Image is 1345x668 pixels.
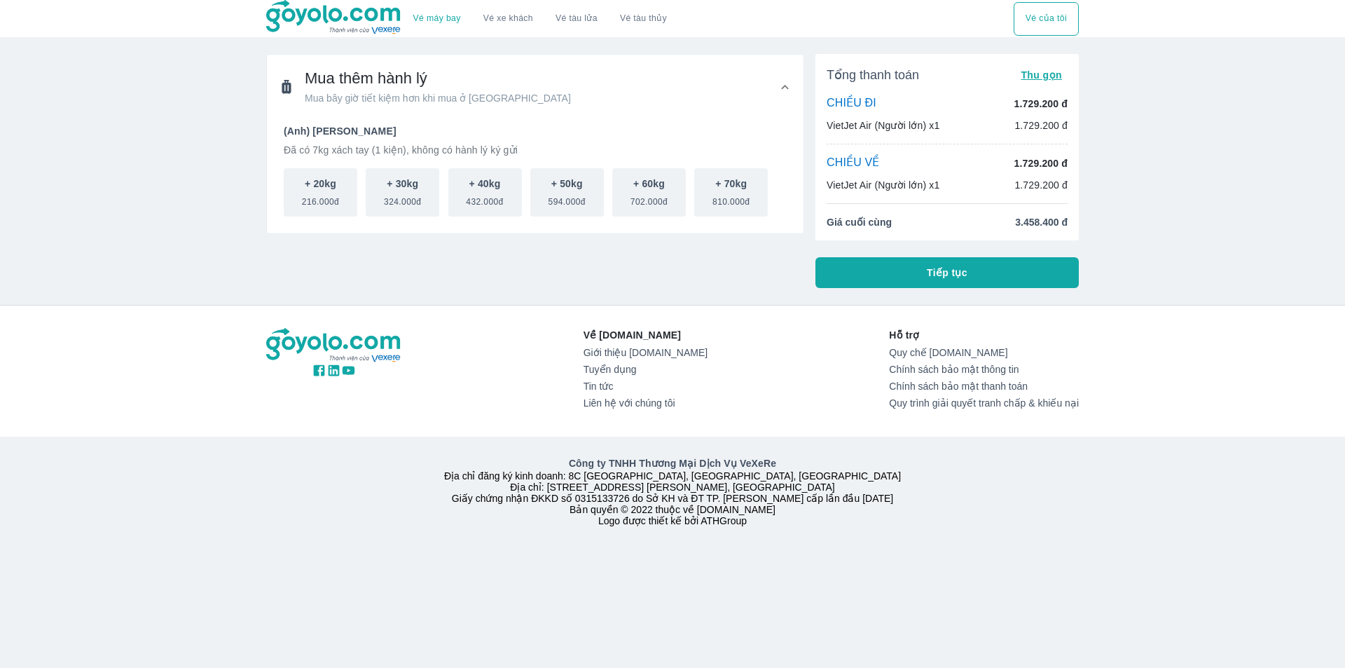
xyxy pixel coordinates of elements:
[694,168,768,217] button: + 70kg810.000đ
[827,96,876,111] p: CHIỀU ĐI
[584,364,708,375] a: Tuyển dụng
[305,177,336,191] p: + 20kg
[609,2,678,36] button: Vé tàu thủy
[1014,2,1079,36] button: Vé của tôi
[258,456,1087,526] div: Địa chỉ đăng ký kinh doanh: 8C [GEOGRAPHIC_DATA], [GEOGRAPHIC_DATA], [GEOGRAPHIC_DATA] Địa chỉ: [...
[1014,118,1068,132] p: 1.729.200 đ
[284,143,787,157] p: Đã có 7kg xách tay (1 kiện), không có hành lý ký gửi
[402,2,678,36] div: choose transportation mode
[466,191,503,207] span: 432.000đ
[1015,215,1068,229] span: 3.458.400 đ
[889,347,1079,358] a: Quy chế [DOMAIN_NAME]
[584,328,708,342] p: Về [DOMAIN_NAME]
[1014,156,1068,170] p: 1.729.200 đ
[284,168,357,217] button: + 20kg216.000đ
[267,119,803,233] div: Mua thêm hành lýMua bây giờ tiết kiệm hơn khi mua ở [GEOGRAPHIC_DATA]
[413,13,461,24] a: Vé máy bay
[889,364,1079,375] a: Chính sách bảo mật thông tin
[366,168,439,217] button: + 30kg324.000đ
[551,177,583,191] p: + 50kg
[1014,178,1068,192] p: 1.729.200 đ
[1014,97,1068,111] p: 1.729.200 đ
[633,177,665,191] p: + 60kg
[827,156,880,171] p: CHIỀU VỀ
[269,456,1076,470] p: Công ty TNHH Thương Mại Dịch Vụ VeXeRe
[284,168,787,217] div: scrollable baggage options
[927,266,967,280] span: Tiếp tục
[1021,69,1062,81] span: Thu gọn
[827,118,939,132] p: VietJet Air (Người lớn) x1
[889,397,1079,409] a: Quy trình giải quyết tranh chấp & khiếu nại
[384,191,421,207] span: 324.000đ
[387,177,418,191] p: + 30kg
[544,2,609,36] a: Vé tàu lửa
[267,55,803,119] div: Mua thêm hành lýMua bây giờ tiết kiệm hơn khi mua ở [GEOGRAPHIC_DATA]
[549,191,586,207] span: 594.000đ
[712,191,750,207] span: 810.000đ
[305,69,571,88] span: Mua thêm hành lý
[815,257,1079,288] button: Tiếp tục
[630,191,668,207] span: 702.000đ
[715,177,747,191] p: + 70kg
[827,215,892,229] span: Giá cuối cùng
[827,178,939,192] p: VietJet Air (Người lớn) x1
[584,347,708,358] a: Giới thiệu [DOMAIN_NAME]
[612,168,686,217] button: + 60kg702.000đ
[584,397,708,409] a: Liên hệ với chúng tôi
[530,168,604,217] button: + 50kg594.000đ
[584,381,708,392] a: Tin tức
[1015,65,1068,85] button: Thu gọn
[448,168,522,217] button: + 40kg432.000đ
[302,191,339,207] span: 216.000đ
[305,91,571,105] span: Mua bây giờ tiết kiệm hơn khi mua ở [GEOGRAPHIC_DATA]
[469,177,501,191] p: + 40kg
[827,67,919,83] span: Tổng thanh toán
[889,328,1079,342] p: Hỗ trợ
[284,124,787,138] p: (Anh) [PERSON_NAME]
[1014,2,1079,36] div: choose transportation mode
[266,328,402,363] img: logo
[889,381,1079,392] a: Chính sách bảo mật thanh toán
[483,13,533,24] a: Vé xe khách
